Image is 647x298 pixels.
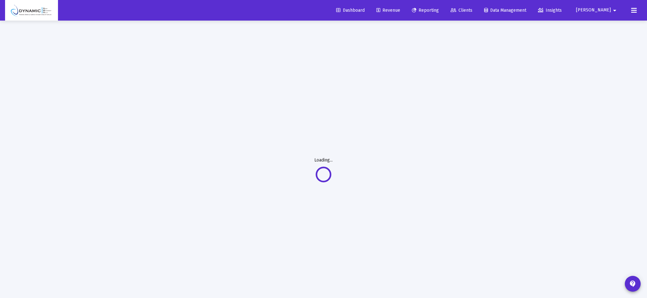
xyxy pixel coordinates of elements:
a: Reporting [407,4,444,17]
a: Data Management [479,4,531,17]
mat-icon: contact_support [629,280,637,288]
a: Insights [533,4,567,17]
span: Revenue [376,8,400,13]
span: Reporting [412,8,439,13]
mat-icon: arrow_drop_down [611,4,618,17]
span: Data Management [484,8,526,13]
span: Insights [538,8,562,13]
a: Clients [445,4,477,17]
a: Revenue [371,4,405,17]
span: [PERSON_NAME] [576,8,611,13]
a: Dashboard [331,4,370,17]
img: Dashboard [10,4,53,17]
span: Dashboard [336,8,365,13]
button: [PERSON_NAME] [568,4,626,16]
span: Clients [451,8,472,13]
